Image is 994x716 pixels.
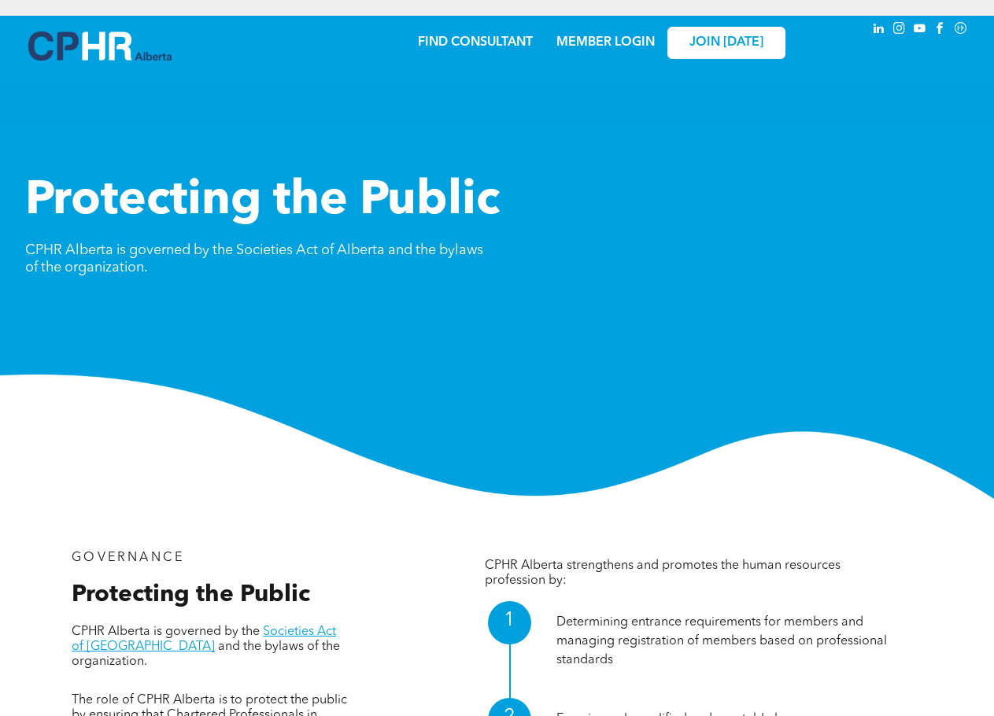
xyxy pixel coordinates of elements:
span: JOIN [DATE] [689,35,763,50]
a: linkedin [870,20,888,41]
span: Protecting the Public [72,583,310,607]
a: Social network [952,20,970,41]
a: instagram [891,20,908,41]
div: 1 [488,601,531,644]
a: MEMBER LOGIN [556,36,655,49]
a: youtube [911,20,929,41]
span: CPHR Alberta is governed by the Societies Act of Alberta and the bylaws of the organization. [25,243,483,275]
span: GOVERNANCE [72,552,184,564]
span: CPHR Alberta is governed by the [72,626,260,638]
span: CPHR Alberta strengthens and promotes the human resources profession by: [485,559,841,587]
p: Determining entrance requirements for members and managing registration of members based on profe... [556,613,922,670]
a: JOIN [DATE] [667,27,785,59]
img: A blue and white logo for cp alberta [28,31,172,61]
a: FIND CONSULTANT [418,36,533,49]
span: Protecting the Public [25,178,500,225]
a: facebook [932,20,949,41]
